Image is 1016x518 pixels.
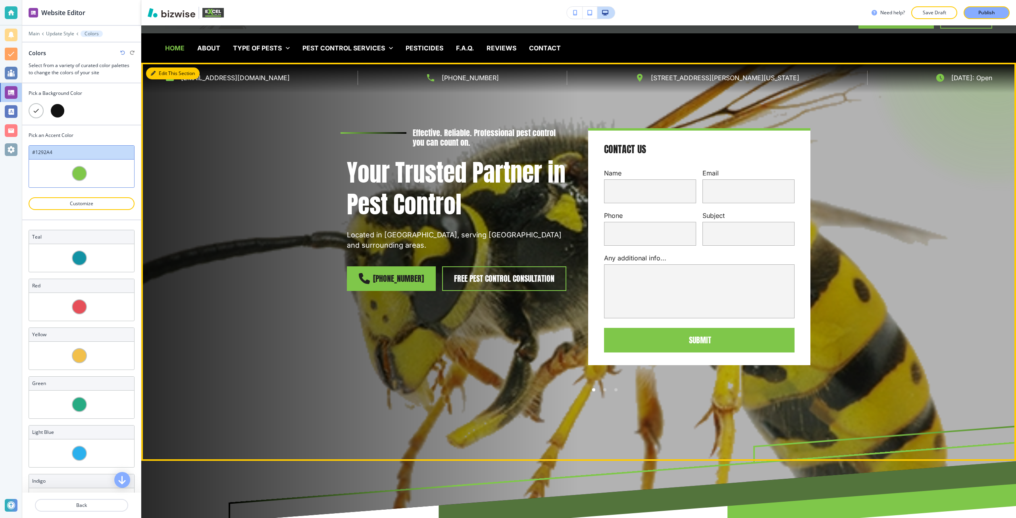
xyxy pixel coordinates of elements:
[604,328,795,352] button: SUBMIT
[302,43,385,53] p: PEST CONTROL SERVICES
[456,43,474,53] p: F.A.Q.
[347,157,569,220] p: Your Trusted Partner in Pest Control
[29,327,135,370] div: yellow
[29,474,135,516] div: indigo
[39,200,124,207] p: Customize
[604,254,795,263] p: Any additional info...
[302,43,393,53] div: PEST CONTROL SERVICES
[29,90,135,97] h3: Pick a Background Color
[978,9,995,16] p: Publish
[32,380,131,387] h3: green
[29,8,38,17] img: editor icon
[233,43,282,53] p: TYPE OF PESTS
[29,197,135,210] button: Customize
[529,43,561,53] p: CONTACT
[964,6,1010,19] button: Publish
[233,43,290,53] div: TYPE OF PESTS
[487,43,516,53] p: REVIEWS
[347,230,569,250] p: Located in [GEOGRAPHIC_DATA], serving [GEOGRAPHIC_DATA] and surrounding areas.
[85,31,99,37] p: Colors
[41,8,85,17] h2: Website Editor
[604,169,696,178] p: Name
[413,128,556,147] p: Effective. Reliable. Professional pest control you can count on.
[32,331,131,338] h3: yellow
[81,31,103,37] button: Colors
[165,43,185,53] p: HOME
[35,499,128,512] button: Back
[32,478,131,485] h3: indigo
[148,8,195,17] img: Bizwise Logo
[29,230,135,272] div: teal
[406,43,443,53] p: PESTICIDES
[29,376,135,419] div: green
[197,43,220,53] p: ABOUT
[702,211,795,220] p: Subject
[32,282,131,289] h3: red
[146,67,200,79] button: Edit This Section
[29,279,135,321] div: red
[347,266,436,291] a: [PHONE_NUMBER]
[604,211,696,220] p: Phone
[29,49,46,57] h2: Colors
[46,31,74,37] button: Update Style
[36,502,127,509] p: Back
[911,6,957,19] button: Save Draft
[29,425,135,468] div: light blue
[880,9,905,16] h3: Need help?
[702,169,795,178] p: Email
[922,9,947,16] p: Save Draft
[32,149,131,156] h3: #1292A4
[442,266,566,291] button: free pest control consultation
[604,143,646,156] h4: Contact Us
[32,429,131,436] h3: light blue
[202,8,224,17] img: Your Logo
[32,233,131,241] h3: teal
[29,62,135,76] h3: Select from a variety of curated color palettes to change the colors of your site
[29,132,135,139] h3: Pick an Accent Color
[29,31,40,37] button: Main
